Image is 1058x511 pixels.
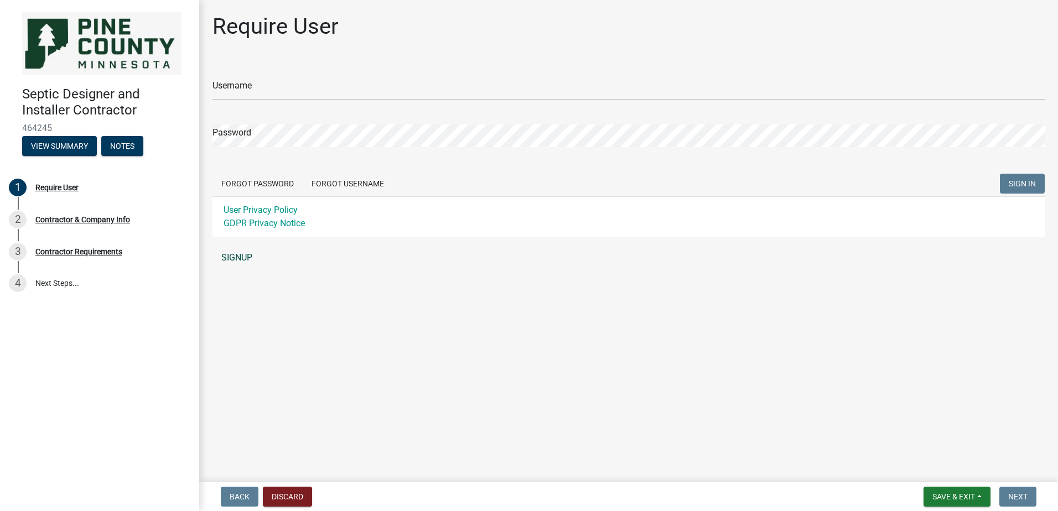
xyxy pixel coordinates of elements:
[212,247,1045,269] a: SIGNUP
[9,274,27,292] div: 4
[303,174,393,194] button: Forgot Username
[230,492,250,501] span: Back
[101,142,143,151] wm-modal-confirm: Notes
[35,184,79,191] div: Require User
[224,218,305,228] a: GDPR Privacy Notice
[212,174,303,194] button: Forgot Password
[1008,492,1028,501] span: Next
[22,12,181,75] img: Pine County, Minnesota
[224,205,298,215] a: User Privacy Policy
[22,142,97,151] wm-modal-confirm: Summary
[22,136,97,156] button: View Summary
[22,123,177,133] span: 464245
[9,211,27,228] div: 2
[101,136,143,156] button: Notes
[35,248,122,255] div: Contractor Requirements
[932,492,975,501] span: Save & Exit
[221,487,258,507] button: Back
[35,216,130,223] div: Contractor & Company Info
[9,243,27,260] div: 3
[999,487,1036,507] button: Next
[1009,179,1036,188] span: SIGN IN
[263,487,312,507] button: Discard
[22,86,190,118] h4: Septic Designer and Installer Contractor
[9,179,27,196] div: 1
[924,487,990,507] button: Save & Exit
[212,13,339,40] h1: Require User
[1000,174,1045,194] button: SIGN IN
